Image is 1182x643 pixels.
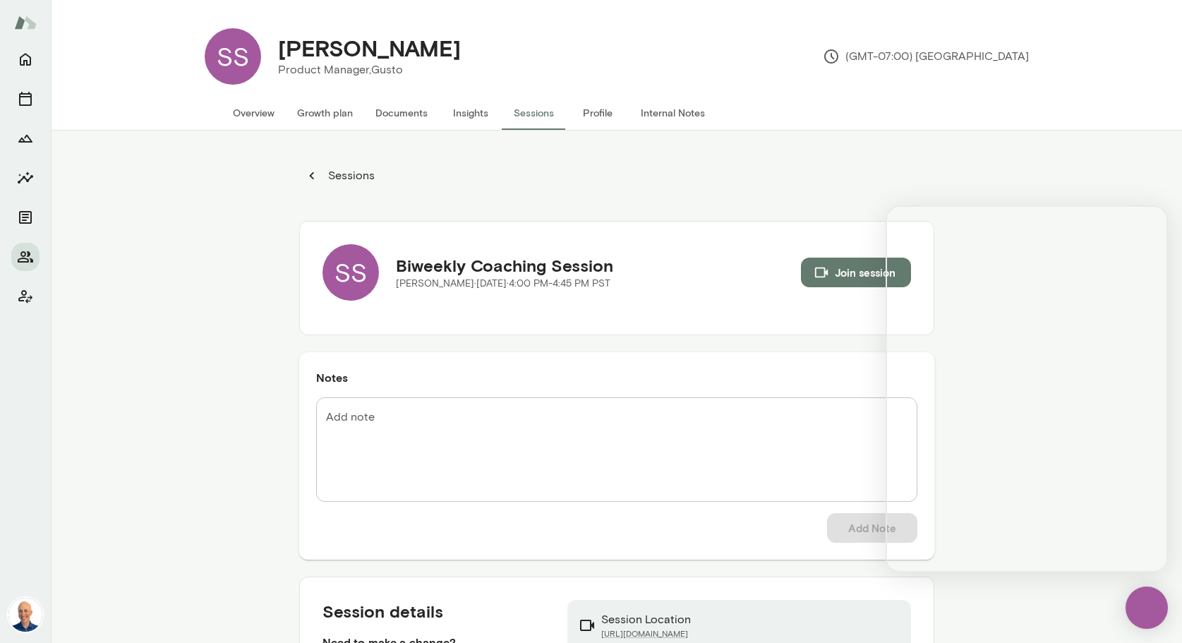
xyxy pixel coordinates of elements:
[502,96,566,130] button: Sessions
[801,258,911,287] button: Join session
[364,96,439,130] button: Documents
[566,96,629,130] button: Profile
[11,243,40,271] button: Members
[322,600,545,623] h5: Session details
[14,9,37,36] img: Mento
[396,277,613,291] p: [PERSON_NAME] · [DATE] · 4:00 PM-4:45 PM PST
[11,282,40,311] button: Client app
[601,611,691,628] p: Session Location
[629,96,716,130] button: Internal Notes
[316,369,917,386] h6: Notes
[439,96,502,130] button: Insights
[11,45,40,73] button: Home
[325,167,375,184] p: Sessions
[11,85,40,113] button: Sessions
[286,96,364,130] button: Growth plan
[823,48,1029,65] p: (GMT-07:00) [GEOGRAPHIC_DATA]
[396,254,613,277] h5: Biweekly Coaching Session
[278,61,461,78] p: Product Manager, Gusto
[601,628,691,639] a: [URL][DOMAIN_NAME]
[11,124,40,152] button: Growth Plan
[11,203,40,232] button: Documents
[11,164,40,192] button: Insights
[205,28,261,85] div: SS
[299,162,382,190] button: Sessions
[278,35,461,61] h4: [PERSON_NAME]
[222,96,286,130] button: Overview
[8,598,42,632] img: Mark Lazen
[322,244,379,301] div: SS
